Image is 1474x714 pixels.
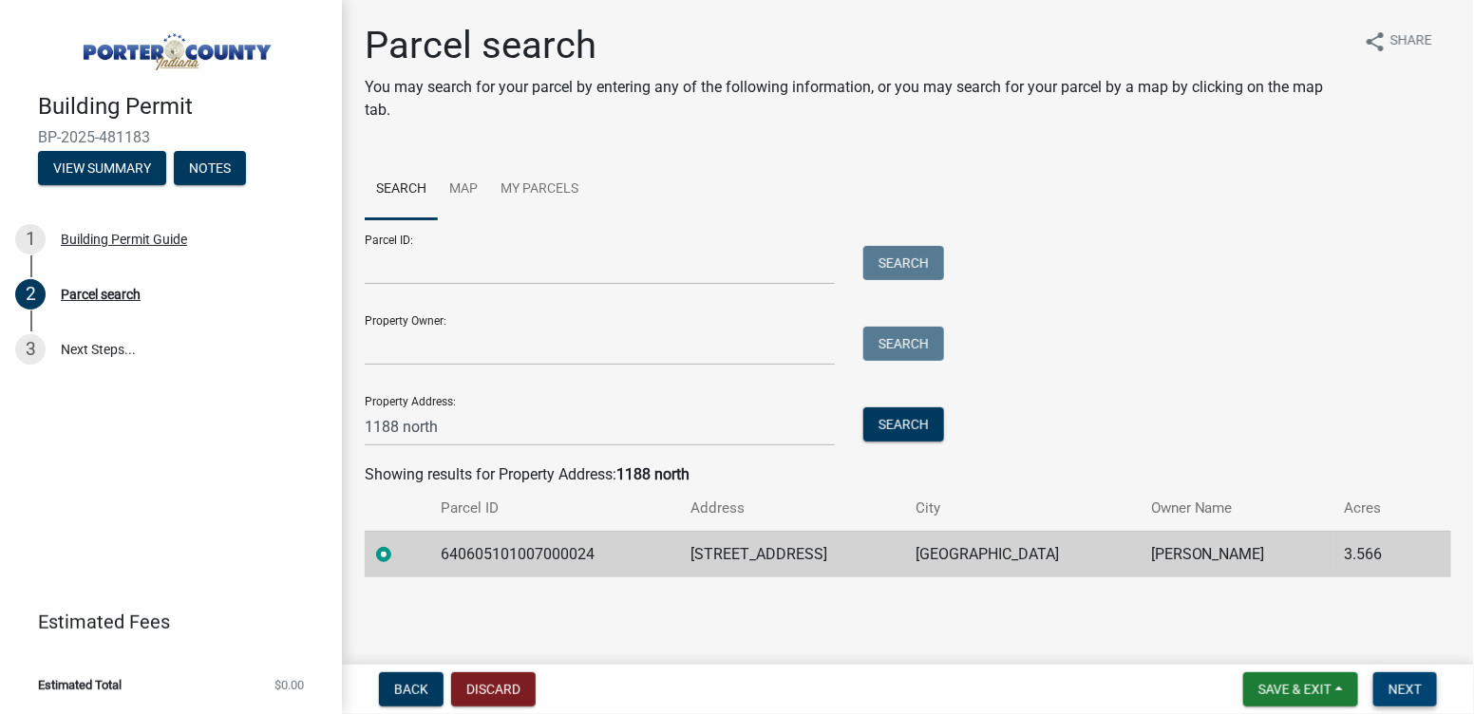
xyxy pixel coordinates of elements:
[679,486,905,531] th: Address
[863,246,944,280] button: Search
[489,160,590,220] a: My Parcels
[15,603,312,641] a: Estimated Fees
[1349,23,1447,60] button: shareShare
[365,76,1346,122] p: You may search for your parcel by entering any of the following information, or you may search fo...
[379,672,444,706] button: Back
[1333,486,1420,531] th: Acres
[174,151,246,185] button: Notes
[1140,531,1333,577] td: [PERSON_NAME]
[429,486,679,531] th: Parcel ID
[1373,672,1437,706] button: Next
[61,288,141,301] div: Parcel search
[15,224,46,254] div: 1
[1390,30,1432,53] span: Share
[863,407,944,442] button: Search
[904,486,1139,531] th: City
[61,233,187,246] div: Building Permit Guide
[394,682,428,697] span: Back
[365,23,1346,68] h1: Parcel search
[1258,682,1332,697] span: Save & Exit
[1389,682,1422,697] span: Next
[365,463,1451,486] div: Showing results for Property Address:
[429,531,679,577] td: 640605101007000024
[451,672,536,706] button: Discard
[274,679,304,691] span: $0.00
[616,465,690,483] strong: 1188 north
[15,279,46,310] div: 2
[174,161,246,177] wm-modal-confirm: Notes
[38,128,304,146] span: BP-2025-481183
[863,327,944,361] button: Search
[1140,486,1333,531] th: Owner Name
[38,93,327,121] h4: Building Permit
[904,531,1139,577] td: [GEOGRAPHIC_DATA]
[679,531,905,577] td: [STREET_ADDRESS]
[1364,30,1387,53] i: share
[38,679,122,691] span: Estimated Total
[38,161,166,177] wm-modal-confirm: Summary
[365,160,438,220] a: Search
[38,20,312,73] img: Porter County, Indiana
[438,160,489,220] a: Map
[1333,531,1420,577] td: 3.566
[1243,672,1358,706] button: Save & Exit
[15,334,46,365] div: 3
[38,151,166,185] button: View Summary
